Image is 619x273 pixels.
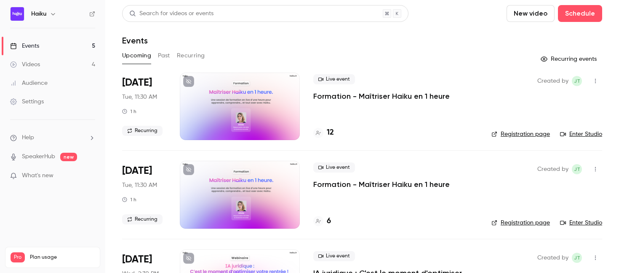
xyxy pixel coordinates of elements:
button: Recurring events [537,52,602,66]
span: Created by [537,253,568,263]
div: 1 h [122,108,136,115]
span: new [60,153,77,161]
span: jT [574,253,580,263]
a: SpeakerHub [22,152,55,161]
span: Recurring [122,126,163,136]
div: Events [10,42,39,50]
iframe: Noticeable Trigger [85,172,95,180]
span: [DATE] [122,76,152,89]
span: Created by [537,76,568,86]
h4: 12 [327,127,334,138]
h6: Haiku [31,10,46,18]
span: jT [574,164,580,174]
a: Registration page [491,219,550,227]
button: Past [158,49,170,62]
span: jean Touzet [572,76,582,86]
span: [DATE] [122,253,152,266]
div: Search for videos or events [129,9,213,18]
button: New video [507,5,555,22]
button: Recurring [177,49,205,62]
a: 6 [313,216,331,227]
a: Formation - Maîtriser Haiku en 1 heure [313,91,450,101]
a: Enter Studio [560,130,602,138]
div: Audience [10,79,48,87]
a: Formation - Maîtriser Haiku en 1 heure [313,179,450,189]
h4: 6 [327,216,331,227]
span: Live event [313,74,355,84]
span: Created by [537,164,568,174]
span: jean Touzet [572,253,582,263]
div: Settings [10,97,44,106]
img: Haiku [11,7,24,21]
h1: Events [122,35,148,46]
span: [DATE] [122,164,152,178]
span: jean Touzet [572,164,582,174]
span: Plan usage [30,254,95,261]
span: Live event [313,162,355,173]
span: jT [574,76,580,86]
span: Tue, 11:30 AM [122,181,157,189]
div: Sep 2 Tue, 11:30 AM (Europe/Paris) [122,73,166,140]
div: Videos [10,60,40,69]
a: Registration page [491,130,550,138]
div: Sep 9 Tue, 11:30 AM (Europe/Paris) [122,161,166,228]
span: Live event [313,251,355,261]
span: Recurring [122,214,163,224]
button: Upcoming [122,49,151,62]
a: Enter Studio [560,219,602,227]
div: 1 h [122,196,136,203]
span: Help [22,133,34,142]
button: Schedule [558,5,602,22]
li: help-dropdown-opener [10,133,95,142]
span: Tue, 11:30 AM [122,93,157,101]
a: 12 [313,127,334,138]
span: Pro [11,252,25,262]
span: What's new [22,171,53,180]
